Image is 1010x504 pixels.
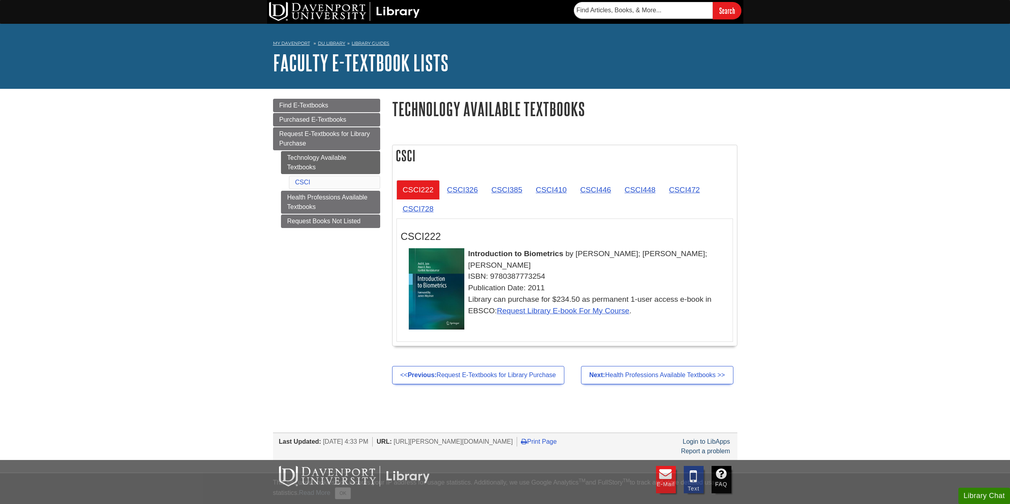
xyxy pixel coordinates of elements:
[409,282,729,294] div: Publication Date: 2011
[623,478,630,483] sup: TM
[401,231,729,242] h3: CSCI222
[279,130,370,147] span: Request E-Textbooks for Library Purchase
[589,372,605,378] strong: Next:
[394,438,513,445] span: [URL][PERSON_NAME][DOMAIN_NAME]
[396,199,440,218] a: CSCI728
[958,488,1010,504] button: Library Chat
[408,372,437,378] strong: Previous:
[279,116,346,123] span: Purchased E-Textbooks
[683,438,730,445] a: Login to LibApps
[409,271,729,282] div: ISBN: 9780387773254
[323,438,368,445] span: [DATE] 4:33 PM
[273,99,380,112] a: Find E-Textbooks
[281,151,380,174] a: Technology Available Textbooks
[618,180,662,199] a: CSCI448
[299,489,330,496] a: Read More
[273,50,448,75] a: Faculty E-Textbook Lists
[468,249,564,258] span: Introduction to Biometrics
[656,466,676,493] a: E-mail
[712,466,731,493] a: FAQ
[279,102,329,109] span: Find E-Textbooks
[392,145,737,166] h2: CSCI
[392,99,737,119] h1: Technology Available Textbooks
[581,366,733,384] a: Next:Health Professions Available Textbooks >>
[485,180,529,199] a: CSCI385
[392,366,564,384] a: <<Previous:Request E-Textbooks for Library Purchase
[409,294,729,317] div: Library can purchase for $234.50 as permanent 1-user access e-book in EBSCO: .
[273,127,380,150] a: Request E-Textbooks for Library Purchase
[273,40,310,47] a: My Davenport
[409,248,464,330] img: Cover Art
[684,466,704,493] a: Text
[269,2,420,21] img: DU Library
[273,113,380,126] a: Purchased E-Textbooks
[529,180,573,199] a: CSCI410
[574,2,713,19] input: Find Articles, Books, & More...
[318,40,345,46] a: DU Library
[335,487,350,499] button: Close
[281,191,380,214] a: Health Professions Available Textbooks
[279,466,430,487] img: DU Libraries
[273,478,737,499] div: This site uses cookies and records your IP address for usage statistics. Additionally, we use Goo...
[579,478,585,483] sup: TM
[295,179,310,186] a: CSCI
[281,215,380,228] a: Request Books Not Listed
[521,438,557,445] a: Print Page
[497,307,629,315] a: Request Library E-book For My Course
[377,438,392,445] span: URL:
[279,438,321,445] span: Last Updated:
[521,438,527,445] i: Print Page
[396,180,440,199] a: CSCI222
[273,99,380,228] div: Guide Page Menu
[468,249,707,269] span: [PERSON_NAME]; [PERSON_NAME]; [PERSON_NAME]
[663,180,706,199] a: CSCI472
[352,40,389,46] a: Library Guides
[441,180,484,199] a: CSCI326
[566,249,573,258] span: by
[574,180,618,199] a: CSCI446
[273,38,737,51] nav: breadcrumb
[681,448,730,454] a: Report a problem
[574,2,741,19] form: Searches DU Library's articles, books, and more
[713,2,741,19] input: Search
